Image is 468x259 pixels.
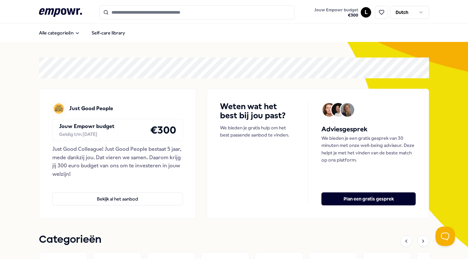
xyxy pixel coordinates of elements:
a: Self-care library [86,26,130,39]
p: We bieden je een gratis gesprek van 30 minuten met onze well-being adviseur. Deze helpt je met he... [321,135,416,164]
h4: Weten wat het best bij jou past? [220,102,295,120]
button: Jouw Empowr budget€300 [313,6,359,19]
a: Jouw Empowr budget€300 [312,6,361,19]
nav: Main [34,26,130,39]
p: We bieden je gratis hulp om het best passende aanbod te vinden. [220,124,295,139]
img: Avatar [322,103,336,117]
button: L [361,7,371,18]
p: Jouw Empowr budget [59,122,114,131]
span: € 300 [314,13,358,18]
p: Just Good People [69,104,113,113]
span: Jouw Empowr budget [314,7,358,13]
button: Bekijk al het aanbod [52,192,183,205]
a: Bekijk al het aanbod [52,182,183,205]
div: Just Good Colleague! Just Good People bestaat 5 jaar, mede dankzij jou. Dat vieren we samen. Daar... [52,145,183,178]
button: Alle categorieën [34,26,85,39]
img: Just Good People [52,102,65,115]
h1: Categorieën [39,232,101,248]
iframe: Help Scout Beacon - Open [435,227,455,246]
div: Geldig t/m [DATE] [59,131,114,138]
h5: Adviesgesprek [321,124,416,135]
input: Search for products, categories or subcategories [99,5,294,19]
button: Plan een gratis gesprek [321,192,416,205]
img: Avatar [331,103,345,117]
img: Avatar [341,103,354,117]
h4: € 300 [150,122,176,138]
